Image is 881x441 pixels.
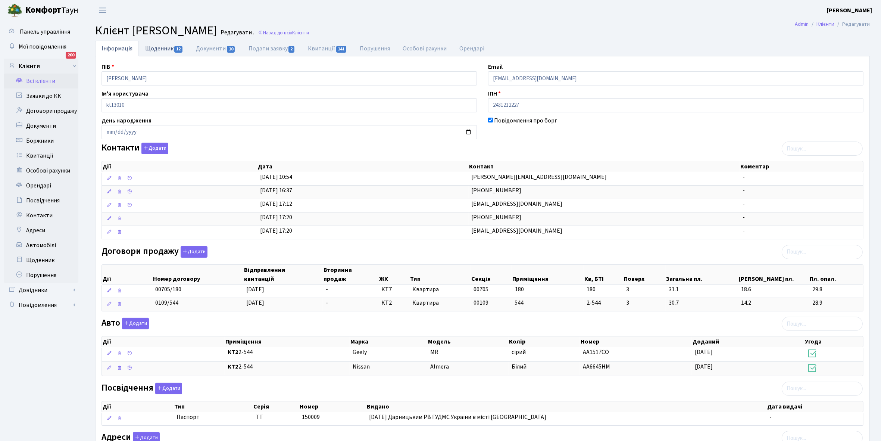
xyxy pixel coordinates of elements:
th: Номер [299,401,366,412]
th: Дії [102,265,152,284]
span: 00705/180 [155,285,181,294]
th: Приміщення [512,265,584,284]
a: Клієнти [816,20,834,28]
label: Email [488,62,503,71]
span: [DATE] [246,299,264,307]
label: Ім'я користувача [101,89,149,98]
a: Додати [153,381,182,394]
button: Контакти [141,143,168,154]
span: [DATE] [246,285,264,294]
span: [DATE] [695,348,713,356]
a: Повідомлення [4,298,78,313]
th: Дії [102,161,257,172]
span: Almera [430,363,449,371]
label: ПІБ [101,62,114,71]
a: Клієнти [4,59,78,74]
label: Договори продажу [101,246,207,258]
span: 00109 [474,299,488,307]
th: Тип [174,401,253,412]
a: Панель управління [4,24,78,39]
span: [DATE] 17:20 [260,213,292,221]
a: Орендарі [453,41,491,56]
span: Паспорт [176,413,250,422]
th: Приміщення [225,336,350,347]
input: Пошук... [782,142,863,156]
nav: breadcrumb [784,16,881,32]
span: [EMAIL_ADDRESS][DOMAIN_NAME] [472,200,563,208]
a: Додати [120,317,149,330]
span: 0109/544 [155,299,178,307]
th: Загальна пл. [666,265,738,284]
span: MR [430,348,438,356]
span: 180 [515,285,524,294]
span: Geely [353,348,367,356]
span: 18.6 [741,285,806,294]
a: Посвідчення [4,193,78,208]
span: - [769,413,772,421]
a: Контакти [4,208,78,223]
span: Клієнт [PERSON_NAME] [95,22,217,39]
span: 2-544 [228,348,347,357]
span: [PHONE_NUMBER] [472,186,522,195]
div: 200 [66,52,76,59]
a: Admin [795,20,809,28]
label: День народження [101,116,151,125]
span: 28.9 [812,299,860,307]
span: Клієнти [292,29,309,36]
span: [DATE] Дарницьким РВ ГУДМС України в місті [GEOGRAPHIC_DATA] [369,413,546,421]
span: 10 [227,46,235,53]
span: 2-544 [587,299,620,307]
span: [DATE] 17:20 [260,227,292,235]
b: [PERSON_NAME] [827,6,872,15]
th: Видано [366,401,766,412]
label: ІПН [488,89,501,98]
a: Особові рахунки [397,41,453,56]
span: - [326,299,328,307]
b: КТ2 [228,348,238,356]
th: Колір [509,336,580,347]
th: Дата видачі [766,401,863,412]
th: Дії [102,401,174,412]
th: Секція [471,265,512,284]
th: Тип [409,265,471,284]
span: 180 [587,285,620,294]
span: [PERSON_NAME][EMAIL_ADDRESS][DOMAIN_NAME] [472,173,607,181]
img: logo.png [7,3,22,18]
span: [DATE] 17:12 [260,200,292,208]
span: [DATE] [695,363,713,371]
a: Щоденник [4,253,78,268]
label: Авто [101,318,149,329]
span: - [743,200,745,208]
span: сірий [512,348,526,356]
th: Доданий [692,336,804,347]
span: Таун [25,4,78,17]
span: [DATE] 10:54 [260,173,292,181]
li: Редагувати [834,20,870,28]
a: Заявки до КК [4,88,78,103]
span: 31.1 [669,285,735,294]
small: Редагувати . [219,29,254,36]
span: 29.8 [812,285,860,294]
span: 544 [515,299,524,307]
a: Мої повідомлення200 [4,39,78,54]
span: AA1517CO [583,348,609,356]
span: ТТ [256,413,263,421]
a: Автомобілі [4,238,78,253]
a: Додати [140,142,168,155]
span: Nissan [353,363,370,371]
b: Комфорт [25,4,61,16]
a: Боржники [4,133,78,148]
button: Договори продажу [181,246,207,258]
span: Панель управління [20,28,70,36]
th: Коментар [740,161,863,172]
a: Назад до всіхКлієнти [258,29,309,36]
span: 00705 [474,285,488,294]
th: Угода [804,336,863,347]
th: Пл. опал. [809,265,863,284]
span: КТ2 [381,299,406,307]
span: 30.7 [669,299,735,307]
a: Подати заявку [242,41,302,56]
th: Номер договору [152,265,243,284]
a: Документи [190,41,242,56]
a: Квитанції [302,41,353,56]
